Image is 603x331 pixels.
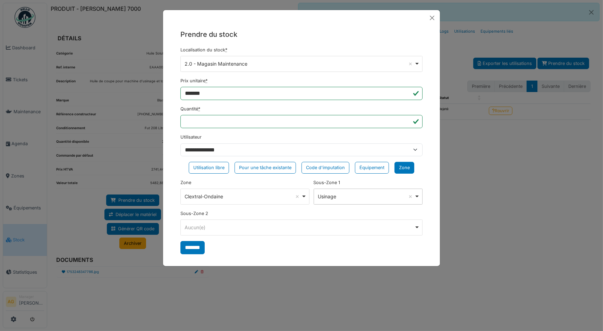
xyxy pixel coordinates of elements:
[205,78,207,83] abbr: Requis
[180,29,423,40] h5: Prendre du stock
[301,162,349,173] div: Code d'imputation
[225,47,227,52] abbr: Requis
[235,162,296,173] div: Pour une tâche existante
[318,193,414,200] div: Usinage
[427,13,437,23] button: Close
[394,162,414,173] div: Zone
[185,60,414,67] div: 2.0 - Magasin Maintenance
[407,60,414,67] button: Remove item: '124340'
[180,179,191,186] label: Zone
[407,193,414,200] button: Remove item: '20504'
[355,162,389,173] div: Équipement
[180,106,200,112] label: Quantité
[189,162,229,173] div: Utilisation libre
[185,193,301,200] div: Clextral-Ondaine
[294,193,301,200] button: Remove item: '20503'
[314,179,340,186] label: Sous-Zone 1
[185,224,414,231] div: Aucun(e)
[180,77,207,84] label: Prix unitaire
[180,47,227,53] label: Localisation du stock
[180,210,208,217] label: Sous-Zone 2
[198,106,200,111] abbr: Requis
[180,134,202,140] label: Utilisateur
